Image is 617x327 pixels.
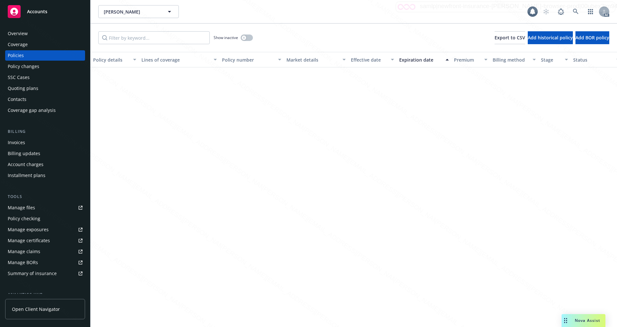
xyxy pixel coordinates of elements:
a: Report a Bug [554,5,567,18]
div: Expiration date [399,56,442,63]
a: Manage certificates [5,235,85,246]
div: Manage BORs [8,257,38,268]
a: Contacts [5,94,85,104]
a: Policies [5,50,85,61]
div: Coverage [8,39,28,50]
a: Search [569,5,582,18]
button: [PERSON_NAME] [98,5,179,18]
div: Manage claims [8,246,40,257]
div: Invoices [8,137,25,148]
div: Lines of coverage [141,56,210,63]
button: Stage [538,52,571,67]
a: Accounts [5,3,85,21]
div: Account charges [8,159,43,170]
a: Billing updates [5,148,85,159]
a: Invoices [5,137,85,148]
div: Installment plans [8,170,45,181]
button: Market details [284,52,348,67]
a: Manage files [5,203,85,213]
button: Add historical policy [528,31,573,44]
div: Effective date [351,56,387,63]
button: Expiration date [397,52,451,67]
span: Add historical policy [528,35,573,41]
div: Manage files [8,203,35,213]
span: [PERSON_NAME] [104,8,159,15]
a: Quoting plans [5,83,85,94]
div: Contacts [8,94,26,104]
button: Effective date [348,52,397,67]
div: Policy checking [8,213,40,224]
button: Premium [451,52,490,67]
div: Market details [286,56,339,63]
a: Summary of insurance [5,268,85,279]
button: Add BOR policy [575,31,609,44]
div: Quoting plans [8,83,38,94]
div: Policies [8,50,24,61]
button: Policy number [219,52,284,67]
button: Policy details [91,52,139,67]
a: Account charges [5,159,85,170]
div: Policy number [222,56,274,63]
a: Overview [5,28,85,39]
div: Manage certificates [8,235,50,246]
div: SSC Cases [8,72,30,83]
div: Billing [5,128,85,135]
a: Manage claims [5,246,85,257]
div: Stage [541,56,561,63]
span: Add BOR policy [575,35,609,41]
a: Manage exposures [5,224,85,235]
button: Nova Assist [562,314,605,327]
input: Filter by keyword... [98,31,210,44]
span: Show inactive [214,35,238,40]
span: Accounts [27,9,47,14]
div: Policy changes [8,61,39,72]
button: Billing method [490,52,538,67]
button: Lines of coverage [139,52,219,67]
div: Tools [5,193,85,200]
a: Policy changes [5,61,85,72]
div: Manage exposures [8,224,49,235]
span: Export to CSV [495,35,525,41]
div: Summary of insurance [8,268,57,279]
div: Billing updates [8,148,40,159]
a: SSC Cases [5,72,85,83]
span: Nova Assist [575,318,600,323]
a: Manage BORs [5,257,85,268]
a: Coverage gap analysis [5,105,85,115]
a: Start snowing [540,5,553,18]
button: Export to CSV [495,31,525,44]
a: Policy checking [5,213,85,224]
div: Drag to move [562,314,570,327]
div: Overview [8,28,28,39]
a: Coverage [5,39,85,50]
div: Coverage gap analysis [8,105,56,115]
a: Switch app [584,5,597,18]
span: Open Client Navigator [12,306,60,312]
a: Installment plans [5,170,85,181]
div: Analytics hub [5,292,85,298]
div: Policy details [93,56,129,63]
div: Premium [454,56,480,63]
div: Status [573,56,612,63]
div: Billing method [493,56,529,63]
